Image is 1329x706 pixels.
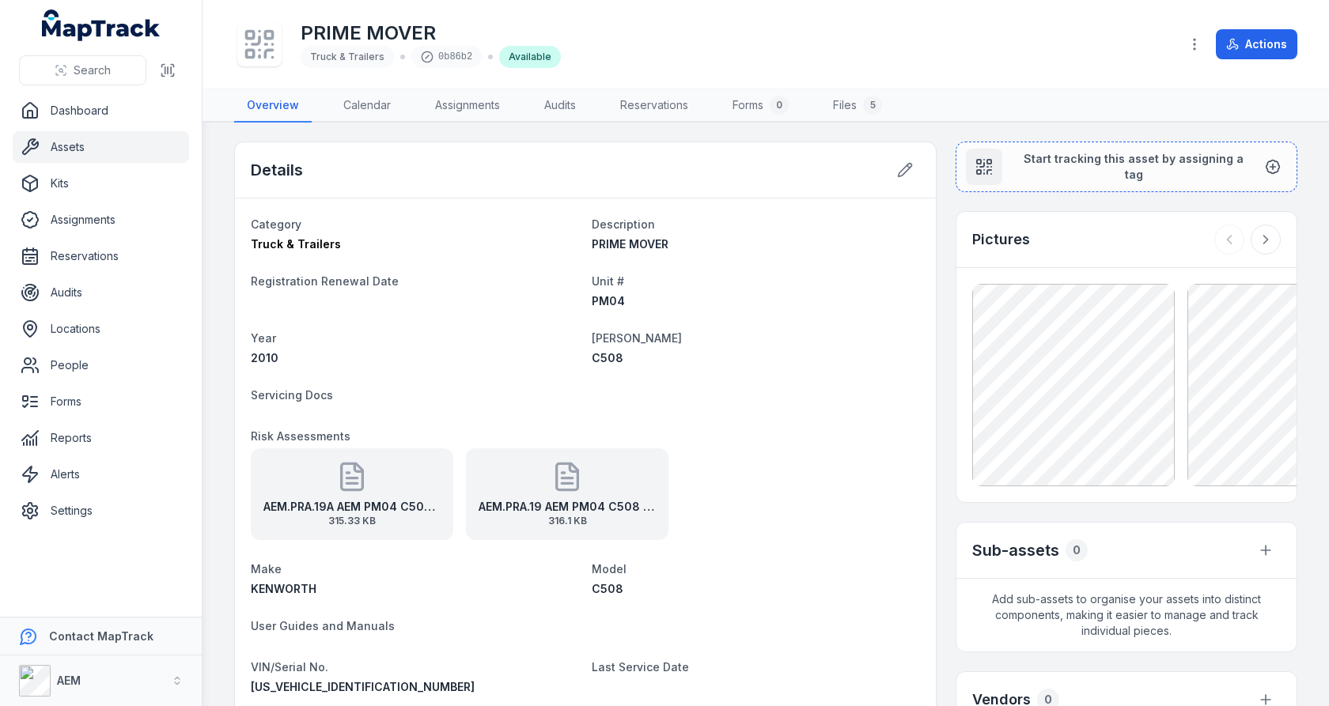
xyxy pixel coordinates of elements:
span: Model [592,562,627,576]
span: Truck & Trailers [251,237,341,251]
div: 0 [770,96,789,115]
span: KENWORTH [251,582,316,595]
a: Reports [13,422,189,454]
span: Truck & Trailers [310,51,384,62]
span: Year [251,331,276,345]
span: VIN/Serial No. [251,660,328,674]
div: 0 [1066,539,1088,561]
a: Reservations [13,240,189,272]
a: Calendar [331,89,403,123]
a: Dashboard [13,95,189,126]
a: Assignments [13,204,189,236]
button: Start tracking this asset by assigning a tag [956,142,1297,192]
a: Forms0 [720,89,801,123]
span: [PERSON_NAME] [592,331,682,345]
span: Servicing Docs [251,388,333,402]
strong: AEM.PRA.19A AEM PM04 C508 Primemover Risk Assessment [263,499,441,515]
span: C508 [592,582,623,595]
span: Start tracking this asset by assigning a tag [1015,151,1252,183]
a: Reservations [608,89,701,123]
span: Add sub-assets to organise your assets into distinct components, making it easier to manage and t... [956,579,1297,651]
span: [US_VEHICLE_IDENTIFICATION_NUMBER] [251,680,475,693]
a: Assets [13,131,189,163]
a: Settings [13,495,189,527]
span: Category [251,217,301,231]
a: Alerts [13,459,189,490]
h2: Details [251,159,303,181]
h1: PRIME MOVER [301,21,561,46]
a: Audits [532,89,589,123]
span: 316.1 KB [479,515,656,527]
a: Locations [13,313,189,345]
strong: AEM [57,674,81,687]
a: People [13,349,189,381]
h3: Pictures [972,228,1030,251]
h2: Sub-assets [972,539,1059,561]
span: PRIME MOVER [592,237,668,251]
div: 0b86b2 [411,46,482,68]
span: PM04 [592,294,625,308]
span: 315.33 KB [263,515,441,527]
strong: AEM.PRA.19 AEM PM04 C508 Double Side Tipper Plant Risk Assessment [479,499,656,515]
span: C508 [592,351,623,364]
span: Unit # [592,274,624,288]
a: Forms [13,386,189,417]
span: Last Service Date [592,660,689,674]
button: Search [19,55,146,85]
span: Description [592,217,655,231]
span: User Guides and Manuals [251,619,395,632]
a: Kits [13,168,189,199]
span: Registration Renewal Date [251,274,399,288]
span: Search [74,62,111,78]
span: 2010 [251,351,278,364]
span: Make [251,562,282,576]
div: Available [499,46,561,68]
a: Files5 [820,89,895,123]
a: Audits [13,277,189,308]
span: Risk Assessments [251,429,350,443]
a: Overview [234,89,312,123]
strong: Contact MapTrack [49,629,153,643]
button: Actions [1216,29,1297,59]
a: Assignments [422,89,513,123]
a: MapTrack [42,9,161,41]
div: 5 [863,96,882,115]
